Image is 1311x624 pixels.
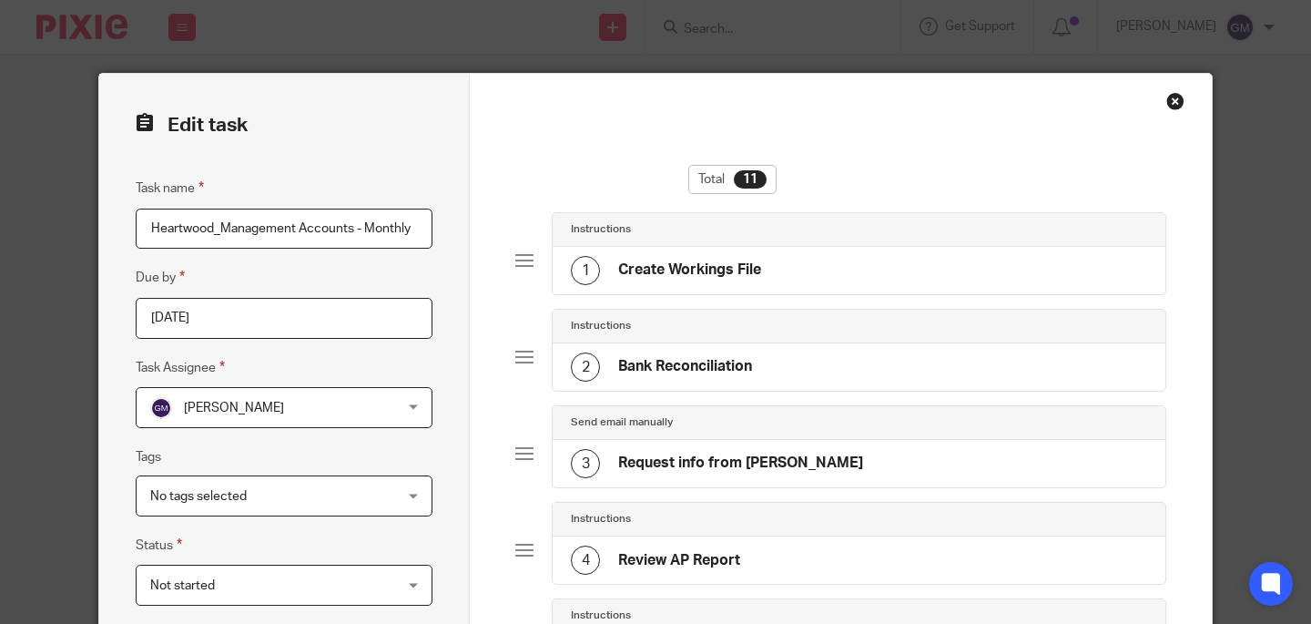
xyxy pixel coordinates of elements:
div: 11 [734,170,767,189]
h2: Edit task [136,110,432,141]
span: [PERSON_NAME] [184,402,284,414]
h4: Bank Reconciliation [618,357,752,376]
label: Task Assignee [136,357,225,378]
div: 1 [571,256,600,285]
h4: Instructions [571,512,631,527]
span: No tags selected [150,490,247,503]
h4: Instructions [571,222,631,237]
h4: Instructions [571,319,631,333]
label: Tags [136,448,161,466]
h4: Instructions [571,609,631,623]
div: Close this dialog window [1166,92,1184,110]
div: 4 [571,546,600,575]
h4: Create Workings File [618,261,761,280]
img: svg%3E [150,397,172,419]
label: Task name [136,178,204,199]
span: Not started [150,579,215,592]
h4: Send email manually [571,415,673,430]
div: 2 [571,353,600,382]
input: Pick a date [136,298,432,339]
h4: Review AP Report [618,551,740,570]
label: Due by [136,267,185,288]
div: Total [688,165,777,194]
div: 3 [571,449,600,478]
label: Status [136,535,182,556]
h4: Request info from [PERSON_NAME] [618,454,863,473]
